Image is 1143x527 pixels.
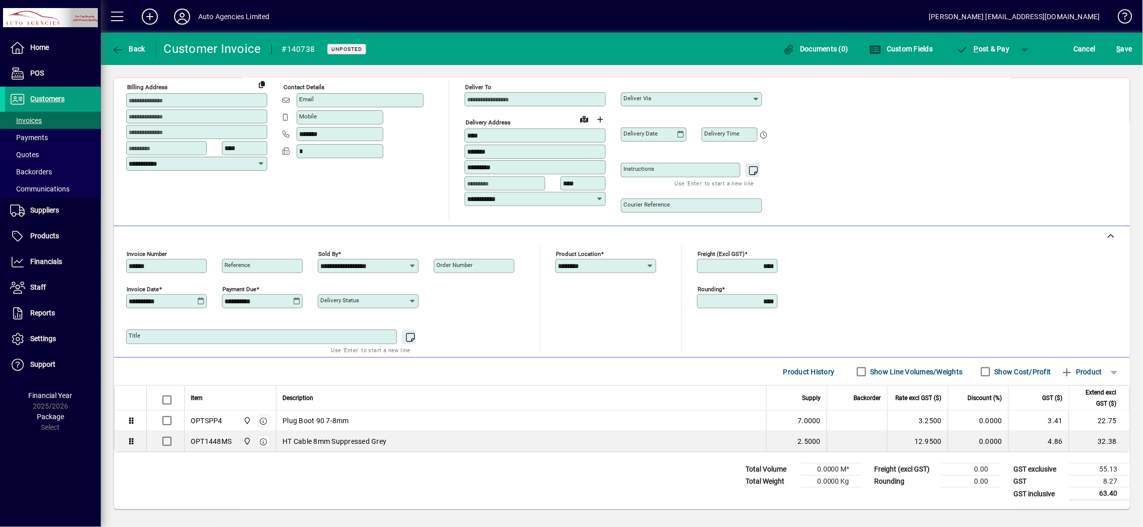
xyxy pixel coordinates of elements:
label: Show Line Volumes/Weights [869,367,963,377]
div: 12.9500 [894,436,942,446]
a: Reports [5,301,101,326]
span: Home [30,43,49,51]
div: Customer Invoice [164,41,261,57]
mat-label: Deliver via [623,95,651,102]
td: GST [1009,476,1069,488]
a: Quotes [5,146,101,163]
div: #140738 [282,41,315,57]
td: 0.00 [940,464,1001,476]
span: Cancel [1074,41,1096,57]
mat-label: Delivery status [320,297,359,304]
a: Invoices [5,112,101,129]
span: Reports [30,309,55,317]
td: 0.0000 M³ [801,464,862,476]
mat-label: Title [129,332,140,339]
a: Suppliers [5,198,101,223]
td: 22.75 [1069,411,1129,431]
mat-label: Rounding [698,286,722,293]
span: Communications [10,185,70,193]
td: GST exclusive [1009,464,1069,476]
span: ost & Pay [957,45,1010,53]
a: Financials [5,249,101,275]
button: Post & Pay [952,40,1015,58]
div: [PERSON_NAME] [EMAIL_ADDRESS][DOMAIN_NAME] [929,9,1100,25]
span: Backorders [10,168,52,176]
mat-label: Product location [556,250,601,257]
span: Staff [30,283,46,291]
span: Quotes [10,151,39,159]
mat-label: Deliver To [465,84,491,91]
mat-label: Payment due [222,286,256,293]
span: Product History [783,364,835,380]
td: 55.13 [1069,464,1130,476]
button: Product [1056,363,1107,381]
td: 4.86 [1008,431,1069,451]
span: 2.5000 [798,436,821,446]
span: Custom Fields [870,45,933,53]
a: POS [5,61,101,86]
span: Product [1061,364,1102,380]
span: Back [111,45,145,53]
span: Payments [10,134,48,142]
td: Total Volume [740,464,801,476]
span: 7.0000 [798,416,821,426]
span: Item [191,392,203,404]
button: Back [109,40,148,58]
span: Extend excl GST ($) [1075,387,1117,409]
a: Communications [5,180,101,197]
mat-hint: Use 'Enter' to start a new line [331,344,411,356]
mat-label: Invoice date [127,286,159,293]
button: Add [134,8,166,26]
div: 3.2500 [894,416,942,426]
a: Support [5,352,101,377]
span: Rate excl GST ($) [896,392,942,404]
a: Products [5,224,101,249]
span: Description [282,392,313,404]
button: Save [1114,40,1135,58]
td: Total Weight [740,476,801,488]
div: OPT1448MS [191,436,232,446]
span: POS [30,69,44,77]
button: Product History [779,363,839,381]
td: 8.27 [1069,476,1130,488]
span: Plug Boot 90 7-8mm [282,416,349,426]
button: Documents (0) [780,40,851,58]
a: Settings [5,326,101,352]
a: Home [5,35,101,60]
td: 3.41 [1008,411,1069,431]
a: Payments [5,129,101,146]
mat-label: Sold by [318,250,338,257]
span: Unposted [331,46,362,52]
span: Financial Year [29,391,73,400]
td: 0.0000 [948,431,1008,451]
span: Support [30,360,55,368]
mat-label: Instructions [623,165,654,172]
mat-label: Invoice number [127,250,167,257]
td: 0.0000 [948,411,1008,431]
span: Settings [30,335,56,343]
span: Supply [802,392,821,404]
div: OPTSPP4 [191,416,222,426]
a: Knowledge Base [1110,2,1130,35]
mat-label: Email [299,96,314,103]
td: Freight (excl GST) [870,464,940,476]
a: Backorders [5,163,101,180]
td: 0.0000 Kg [801,476,862,488]
span: Customers [30,95,65,103]
span: Backorder [854,392,881,404]
mat-hint: Use 'Enter' to start a new line [675,177,754,189]
button: Copy to Delivery address [254,76,270,92]
mat-label: Mobile [299,113,317,120]
mat-label: Order number [436,261,473,269]
label: Show Cost/Profit [993,367,1051,377]
td: 63.40 [1069,488,1130,500]
span: Rangiora [241,415,252,426]
app-page-header-button: Back [101,40,156,58]
mat-label: Courier Reference [623,201,670,208]
span: Invoices [10,116,42,124]
span: Discount (%) [968,392,1002,404]
span: GST ($) [1043,392,1063,404]
td: GST inclusive [1009,488,1069,500]
span: HT Cable 8mm Suppressed Grey [282,436,386,446]
td: 0.00 [940,476,1001,488]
